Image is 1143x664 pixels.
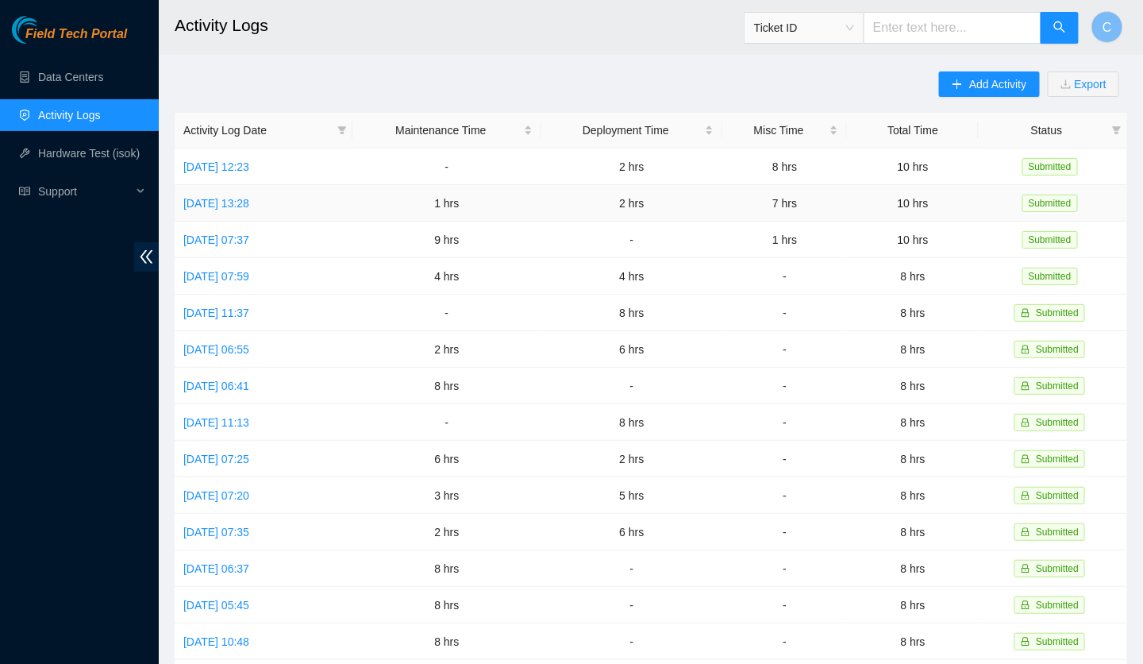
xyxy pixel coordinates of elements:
[722,514,847,550] td: -
[352,623,541,660] td: 8 hrs
[722,185,847,222] td: 7 hrs
[722,404,847,441] td: -
[541,368,723,404] td: -
[847,222,979,258] td: 10 hrs
[1048,71,1119,97] button: downloadExport
[847,185,979,222] td: 10 hrs
[1041,12,1079,44] button: search
[847,587,979,623] td: 8 hrs
[1022,158,1078,176] span: Submitted
[722,149,847,185] td: 8 hrs
[847,331,979,368] td: 8 hrs
[1021,418,1030,427] span: lock
[1021,600,1030,610] span: lock
[847,404,979,441] td: 8 hrs
[541,258,723,295] td: 4 hrs
[847,441,979,477] td: 8 hrs
[183,526,249,539] a: [DATE] 07:35
[847,368,979,404] td: 8 hrs
[722,331,847,368] td: -
[337,125,347,135] span: filter
[1091,11,1123,43] button: C
[183,635,249,648] a: [DATE] 10:48
[12,16,80,44] img: Akamai Technologies
[541,222,723,258] td: -
[183,380,249,392] a: [DATE] 06:41
[722,587,847,623] td: -
[352,477,541,514] td: 3 hrs
[1109,118,1125,142] span: filter
[38,147,140,160] a: Hardware Test (isok)
[25,27,127,42] span: Field Tech Portal
[1022,195,1078,212] span: Submitted
[352,185,541,222] td: 1 hrs
[722,295,847,331] td: -
[722,623,847,660] td: -
[352,550,541,587] td: 8 hrs
[352,258,541,295] td: 4 hrs
[352,514,541,550] td: 2 hrs
[541,441,723,477] td: 2 hrs
[183,234,249,246] a: [DATE] 07:37
[134,242,159,272] span: double-left
[847,477,979,514] td: 8 hrs
[352,149,541,185] td: -
[1036,307,1079,318] span: Submitted
[939,71,1039,97] button: plusAdd Activity
[847,113,979,149] th: Total Time
[1021,637,1030,647] span: lock
[12,29,127,49] a: Akamai TechnologiesField Tech Portal
[722,441,847,477] td: -
[183,160,249,173] a: [DATE] 12:23
[183,307,249,319] a: [DATE] 11:37
[183,197,249,210] a: [DATE] 13:28
[1022,268,1078,285] span: Submitted
[541,550,723,587] td: -
[722,477,847,514] td: -
[1021,345,1030,354] span: lock
[183,489,249,502] a: [DATE] 07:20
[1021,527,1030,537] span: lock
[38,71,103,83] a: Data Centers
[183,599,249,612] a: [DATE] 05:45
[1112,125,1122,135] span: filter
[334,118,350,142] span: filter
[38,176,132,207] span: Support
[541,587,723,623] td: -
[1053,21,1066,36] span: search
[541,514,723,550] td: 6 hrs
[183,270,249,283] a: [DATE] 07:59
[847,514,979,550] td: 8 hrs
[1021,491,1030,500] span: lock
[969,75,1026,93] span: Add Activity
[987,122,1106,139] span: Status
[541,404,723,441] td: 8 hrs
[541,623,723,660] td: -
[352,222,541,258] td: 9 hrs
[183,562,249,575] a: [DATE] 06:37
[1021,381,1030,391] span: lock
[1036,344,1079,355] span: Submitted
[19,186,30,197] span: read
[722,550,847,587] td: -
[352,331,541,368] td: 2 hrs
[183,343,249,356] a: [DATE] 06:55
[541,185,723,222] td: 2 hrs
[1036,636,1079,647] span: Submitted
[1036,380,1079,392] span: Submitted
[352,587,541,623] td: 8 hrs
[1036,454,1079,465] span: Submitted
[847,149,979,185] td: 10 hrs
[541,295,723,331] td: 8 hrs
[352,295,541,331] td: -
[754,16,854,40] span: Ticket ID
[352,404,541,441] td: -
[1021,308,1030,318] span: lock
[1036,600,1079,611] span: Submitted
[847,550,979,587] td: 8 hrs
[352,441,541,477] td: 6 hrs
[541,477,723,514] td: 5 hrs
[38,109,101,122] a: Activity Logs
[864,12,1041,44] input: Enter text here...
[722,222,847,258] td: 1 hrs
